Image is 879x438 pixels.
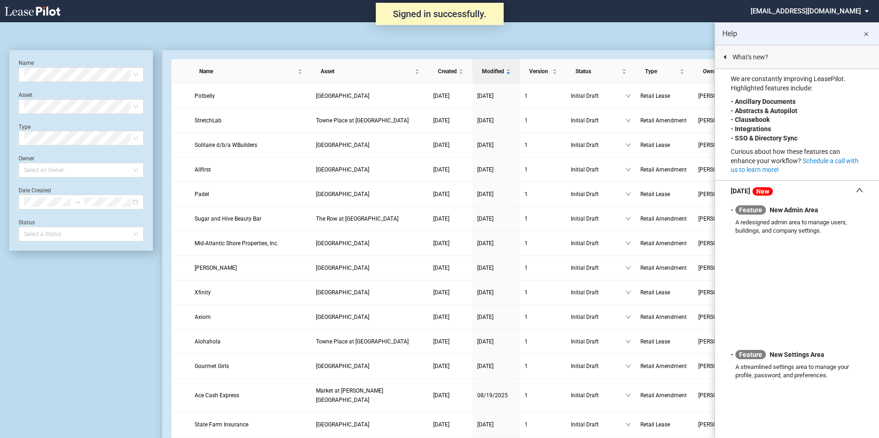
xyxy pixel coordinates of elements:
span: [PERSON_NAME] [698,420,748,429]
a: [DATE] [477,239,515,248]
label: Status [19,219,35,226]
span: down [626,393,631,398]
span: Status [575,67,620,76]
span: Commerce Centre [316,191,369,197]
a: Retail Amendment [640,391,689,400]
a: [DATE] [433,91,468,101]
span: 1 [525,117,528,124]
span: Cherryvale Plaza [316,265,369,271]
a: Axiom [195,312,307,322]
a: Retail Amendment [640,239,689,248]
span: 1 [525,240,528,247]
span: 1 [525,338,528,345]
span: Retail Lease [640,338,670,345]
a: Sugar and Hive Beauty Bar [195,214,307,223]
span: Initial Draft [571,214,626,223]
th: Name [190,59,311,84]
span: Solitaire d/b/a WBuilders [195,142,257,148]
span: 1 [525,142,528,148]
span: down [626,314,631,320]
th: Owner [694,59,759,84]
span: to [74,199,81,205]
span: [PERSON_NAME] [698,362,748,371]
span: [DATE] [477,421,493,428]
a: [GEOGRAPHIC_DATA] [316,263,424,273]
span: [DATE] [433,421,449,428]
span: Axiom [195,314,211,320]
span: Initial Draft [571,190,626,199]
a: Potbelly [195,91,307,101]
th: Asset [311,59,429,84]
label: Owner [19,155,34,162]
span: Allfirst [195,166,211,173]
span: [DATE] [433,216,449,222]
a: Mid-Atlantic Shore Properties, Inc. [195,239,307,248]
label: Type [19,124,31,130]
a: Towne Place at [GEOGRAPHIC_DATA] [316,116,424,125]
a: 1 [525,337,562,346]
a: [DATE] [477,288,515,297]
a: [DATE] [477,116,515,125]
span: [DATE] [477,314,493,320]
a: 08/19/2025 [477,391,515,400]
span: [PERSON_NAME] [698,263,748,273]
label: Date Created [19,187,51,194]
span: Retail Amendment [640,240,687,247]
a: [DATE] [433,391,468,400]
span: 08/19/2025 [477,392,508,399]
a: 1 [525,312,562,322]
a: 1 [525,263,562,273]
span: down [626,93,631,99]
a: 1 [525,165,562,174]
a: [DATE] [477,190,515,199]
a: [DATE] [477,420,515,429]
span: [DATE] [477,338,493,345]
a: [GEOGRAPHIC_DATA] [316,420,424,429]
span: Retail Lease [640,289,670,296]
a: Towne Place at [GEOGRAPHIC_DATA] [316,337,424,346]
span: Initial Draft [571,140,626,150]
span: Initial Draft [571,391,626,400]
a: Retail Lease [640,190,689,199]
span: [PERSON_NAME] [698,214,748,223]
span: [DATE] [477,265,493,271]
span: 1 [525,392,528,399]
a: [DATE] [433,239,468,248]
a: [DATE] [477,214,515,223]
span: Retail Amendment [640,363,687,369]
span: Towne Place at Greenbrier [316,117,409,124]
span: Modified [482,67,504,76]
span: Retail Lease [640,93,670,99]
span: down [626,265,631,271]
span: [DATE] [433,117,449,124]
span: down [626,241,631,246]
a: Retail Lease [640,288,689,297]
span: [DATE] [433,240,449,247]
span: Owner [703,67,743,76]
span: [DATE] [477,117,493,124]
a: Market at [PERSON_NAME][GEOGRAPHIC_DATA] [316,386,424,405]
span: Retail Lease [640,421,670,428]
span: Initial Draft [571,362,626,371]
a: Padel [195,190,307,199]
span: [PERSON_NAME] [698,165,748,174]
span: Gourmet Girls [195,363,229,369]
span: swap-right [74,199,81,205]
span: Retail Amendment [640,265,687,271]
a: [GEOGRAPHIC_DATA] [316,140,424,150]
span: [DATE] [477,166,493,173]
span: down [626,118,631,123]
a: 1 [525,190,562,199]
span: Initial Draft [571,239,626,248]
a: [GEOGRAPHIC_DATA] [316,312,424,322]
span: StretchLab [195,117,221,124]
a: 1 [525,391,562,400]
a: Alohahola [195,337,307,346]
span: 1 [525,216,528,222]
th: Status [566,59,636,84]
a: [DATE] [433,116,468,125]
span: 1 [525,191,528,197]
span: [DATE] [433,93,449,99]
span: Initial Draft [571,420,626,429]
a: [PERSON_NAME] [195,263,307,273]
